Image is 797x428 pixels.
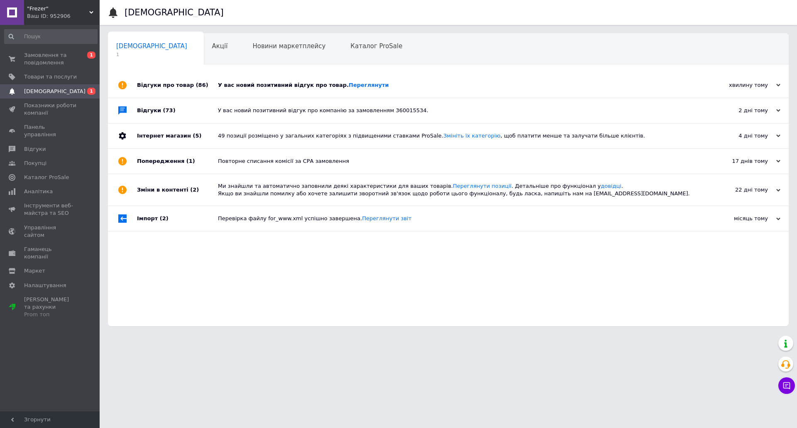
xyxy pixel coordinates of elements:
span: (73) [163,107,176,113]
span: [PERSON_NAME] та рахунки [24,296,77,319]
span: Показники роботи компанії [24,102,77,117]
span: Акції [212,42,228,50]
span: Товари та послуги [24,73,77,81]
span: 1 [87,88,95,95]
div: У вас новий позитивний відгук про компанію за замовленням 360015534. [218,107,697,114]
h1: [DEMOGRAPHIC_DATA] [125,7,224,17]
span: Каталог ProSale [350,42,402,50]
span: Каталог ProSale [24,174,69,181]
div: 4 дні тому [697,132,780,140]
div: 22 дні тому [697,186,780,194]
div: Імпорт [137,206,218,231]
span: Аналітика [24,188,53,195]
span: (2) [190,187,199,193]
div: У вас новий позитивний відгук про товар. [218,81,697,89]
span: Налаштування [24,282,66,289]
span: "Frezer" [27,5,89,12]
a: Змініть їх категорію [443,133,501,139]
div: Prom топ [24,311,77,318]
span: Управління сайтом [24,224,77,239]
a: довідці [601,183,621,189]
span: Покупці [24,160,46,167]
span: Інструменти веб-майстра та SEO [24,202,77,217]
span: Гаманець компанії [24,246,77,261]
div: Відгуки [137,98,218,123]
input: Пошук [4,29,98,44]
div: місяць тому [697,215,780,222]
span: 1 [116,52,187,58]
span: (5) [193,133,201,139]
a: Переглянути [349,82,389,88]
span: (1) [186,158,195,164]
div: Попередження [137,149,218,174]
a: Переглянути позиції [453,183,511,189]
div: Зміни в контенті [137,174,218,206]
span: [DEMOGRAPHIC_DATA] [116,42,187,50]
span: 1 [87,52,95,59]
div: Відгуки про товар [137,73,218,98]
span: Відгуки [24,145,46,153]
span: Панель управління [24,123,77,138]
span: [DEMOGRAPHIC_DATA] [24,88,86,95]
div: Повторне списання комісії за СРА замовлення [218,157,697,165]
div: хвилину тому [697,81,780,89]
span: Замовлення та повідомлення [24,52,77,66]
div: 17 днів тому [697,157,780,165]
div: 2 дні тому [697,107,780,114]
span: Новини маркетплейсу [252,42,325,50]
div: Перевірка файлу for_www.xml успішно завершена. [218,215,697,222]
span: (2) [160,215,169,221]
div: Ваш ID: 952906 [27,12,100,20]
button: Чат з покупцем [778,377,795,394]
div: 49 позиції розміщено у загальних категоріях з підвищеними ставками ProSale. , щоб платити менше т... [218,132,697,140]
div: Ми знайшли та автоматично заповнили деякі характеристики для ваших товарів. . Детальніше про функ... [218,182,697,197]
a: Переглянути звіт [362,215,411,221]
span: (86) [196,82,208,88]
div: Інтернет магазин [137,123,218,148]
span: Маркет [24,267,45,275]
